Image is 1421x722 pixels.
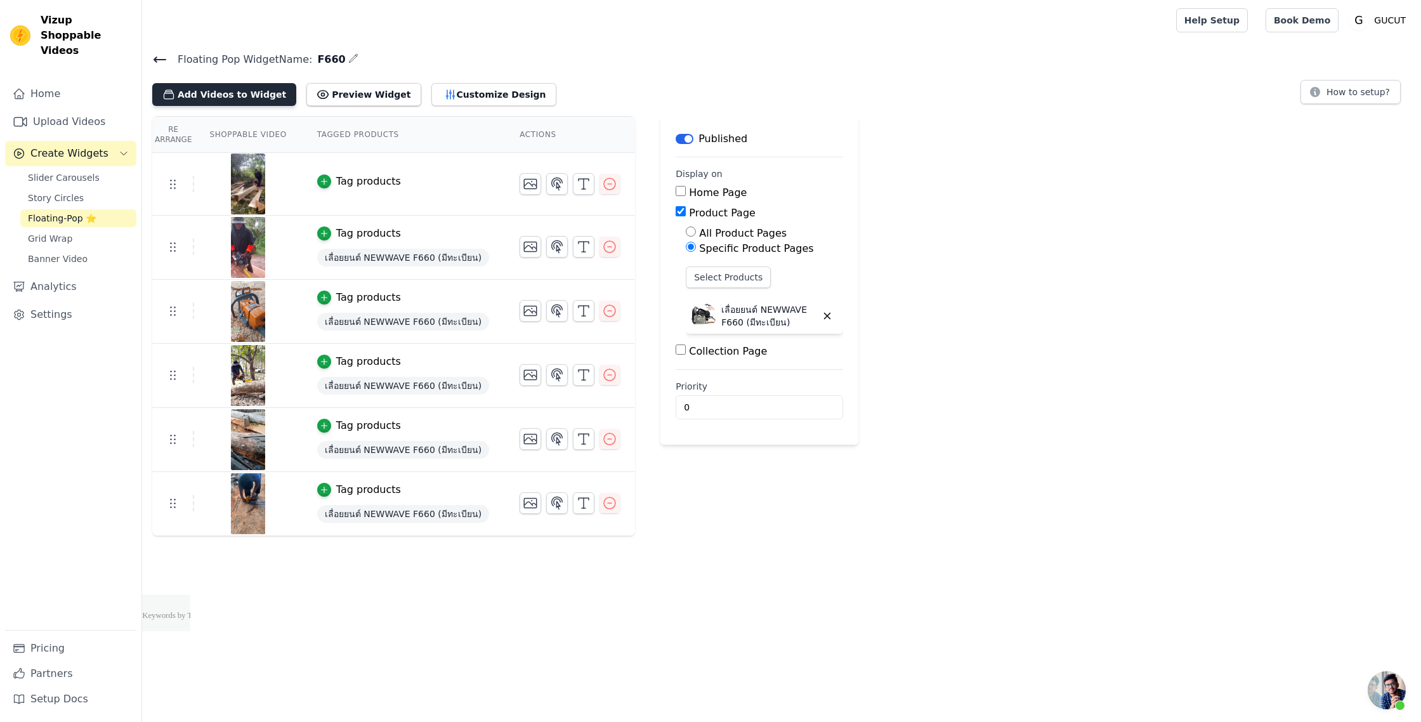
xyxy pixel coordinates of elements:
button: Create Widgets [5,141,136,166]
div: Tag products [336,290,401,305]
label: Product Page [689,207,756,219]
button: Change Thumbnail [520,492,541,514]
a: Setup Docs [5,686,136,712]
a: Floating-Pop ⭐ [20,209,136,227]
label: Priority [676,380,843,393]
button: Tag products [317,226,401,241]
div: Domain Overview [51,75,114,83]
div: Tag products [336,174,401,189]
button: Tag products [317,418,401,433]
a: How to setup? [1300,89,1401,101]
a: Help Setup [1176,8,1248,32]
button: Change Thumbnail [520,236,541,258]
button: Tag products [317,290,401,305]
legend: Display on [676,167,723,180]
p: GUCUT [1369,9,1411,32]
button: Preview Widget [306,83,421,106]
div: Keywords by Traffic [142,75,209,83]
span: F660 [312,52,345,67]
button: Customize Design [431,83,556,106]
button: Select Products [686,266,771,288]
a: Analytics [5,274,136,299]
button: Delete widget [816,305,838,327]
span: เลื่อยยนต์ NEWWAVE F660 (มีทะเบียน) [317,505,489,523]
label: Home Page [689,187,747,199]
span: Create Widgets [30,146,108,161]
button: G GUCUT [1349,9,1411,32]
img: tab_keywords_by_traffic_grey.svg [128,74,138,84]
p: เลื่อยยนต์ NEWWAVE F660 (มีทะเบียน) [721,303,816,329]
button: How to setup? [1300,80,1401,104]
button: Add Videos to Widget [152,83,296,106]
button: Tag products [317,174,401,189]
a: Pricing [5,636,136,661]
span: เลื่อยยนต์ NEWWAVE F660 (มีทะเบียน) [317,249,489,266]
a: Grid Wrap [20,230,136,247]
div: Tag products [336,482,401,497]
span: เลื่อยยนต์ NEWWAVE F660 (มีทะเบียน) [317,441,489,459]
a: Upload Videos [5,109,136,135]
a: Banner Video [20,250,136,268]
img: Vizup [10,25,30,46]
img: vizup-images-d62f.png [230,345,266,406]
a: Story Circles [20,189,136,207]
img: vizup-images-0d8c.png [230,217,266,278]
th: Re Arrange [152,117,194,153]
img: vizup-images-5bac.png [230,473,266,534]
div: v 4.0.25 [36,20,62,30]
img: website_grey.svg [20,33,30,43]
span: Banner Video [28,253,88,265]
span: Slider Carousels [28,171,100,184]
span: Grid Wrap [28,232,72,245]
span: เลื่อยยนต์ NEWWAVE F660 (มีทะเบียน) [317,313,489,331]
div: คำแนะนำเมื่อวางเมาส์เหนือปุ่มเปิด [1368,671,1406,709]
div: Tag products [336,226,401,241]
button: Change Thumbnail [520,364,541,386]
a: Slider Carousels [20,169,136,187]
button: Change Thumbnail [520,173,541,195]
img: เลื่อยยนต์ NEWWAVE F660 (มีทะเบียน) [691,303,716,329]
button: Tag products [317,482,401,497]
label: All Product Pages [699,227,787,239]
label: Specific Product Pages [699,242,813,254]
img: vizup-images-82d8.png [230,154,266,214]
p: Published [698,131,747,147]
div: Tag products [336,418,401,433]
span: Story Circles [28,192,84,204]
a: Partners [5,661,136,686]
label: Collection Page [689,345,767,357]
th: Actions [504,117,635,153]
button: Tag products [317,354,401,369]
span: Floating Pop Widget Name: [167,52,312,67]
th: Shoppable Video [194,117,301,153]
span: เลื่อยยนต์ NEWWAVE F660 (มีทะเบียน) [317,377,489,395]
button: Change Thumbnail [520,428,541,450]
a: Home [5,81,136,107]
img: vizup-images-725c.png [230,409,266,470]
img: tab_domain_overview_orange.svg [37,74,47,84]
div: Domain: [DOMAIN_NAME] [33,33,140,43]
img: vizup-images-ca71.png [230,281,266,342]
img: logo_orange.svg [20,20,30,30]
th: Tagged Products [302,117,504,153]
span: Vizup Shoppable Videos [41,13,131,58]
text: G [1355,14,1363,27]
span: Floating-Pop ⭐ [28,212,96,225]
div: Edit Name [348,51,358,68]
button: Change Thumbnail [520,300,541,322]
a: Book Demo [1266,8,1339,32]
a: Settings [5,302,136,327]
div: Tag products [336,354,401,369]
